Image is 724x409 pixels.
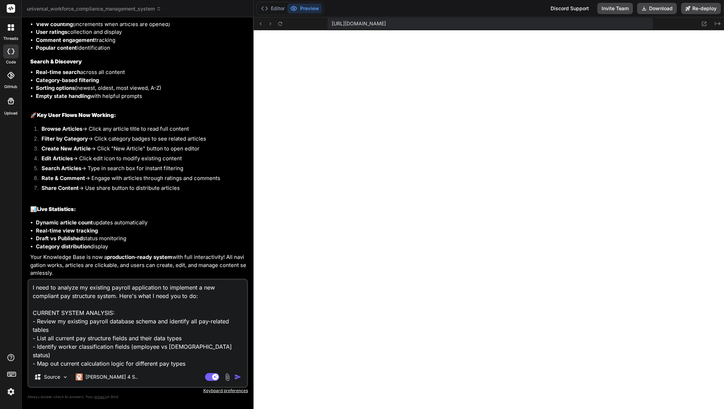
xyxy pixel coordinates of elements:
[27,5,161,12] span: universal_workforce_compliance_management_system
[62,374,68,380] img: Pick Models
[36,44,247,52] li: identification
[30,58,82,65] strong: Search & Discovery
[85,373,138,380] p: [PERSON_NAME] 4 S..
[30,205,247,213] h2: 📊
[332,20,386,27] span: [URL][DOMAIN_NAME]
[36,44,77,51] strong: Popular content
[36,92,247,100] li: with helpful prompts
[42,145,91,152] strong: Create New Article
[36,235,247,243] li: status monitoring
[234,373,241,380] img: icon
[36,84,247,92] li: (newest, oldest, most viewed, A-Z)
[36,20,247,29] li: (increments when articles are opened)
[223,373,231,381] img: attachment
[42,125,82,132] strong: Browse Articles
[42,155,73,162] strong: Edit Articles
[36,36,247,44] li: tracking
[36,21,73,27] strong: View counting
[36,219,93,226] strong: Dynamic article count
[36,28,247,36] li: collection and display
[76,373,83,380] img: Claude 4 Sonnet
[36,37,95,43] strong: Comment engagement
[94,395,107,399] span: privacy
[36,165,247,174] li: → Type in search box for instant filtering
[4,84,17,90] label: GitHub
[36,125,247,135] li: → Click any article title to read full content
[254,30,724,409] iframe: Preview
[27,393,248,400] p: Always double-check its answers. Your in Bind
[37,206,76,212] strong: Live Statistics:
[36,235,83,242] strong: Draft vs Published
[36,155,247,165] li: → Click edit icon to modify existing content
[36,93,90,99] strong: Empty state handling
[4,110,18,116] label: Upload
[30,253,247,277] p: Your Knowledge Base is now a with full interactivity! All navigation works, articles are clickabl...
[27,388,248,393] p: Keyboard preferences
[546,3,593,14] div: Discord Support
[36,69,80,75] strong: Real-time search
[30,111,247,119] h2: 🚀
[44,373,60,380] p: Source
[36,227,98,234] strong: Real-time view tracking
[5,386,17,398] img: settings
[37,112,116,118] strong: Key User Flows Now Working:
[287,4,322,13] button: Preview
[36,77,99,83] strong: Category-based filtering
[681,3,721,14] button: Re-deploy
[42,175,85,181] strong: Rate & Comment
[36,243,247,251] li: display
[6,59,16,65] label: code
[42,165,81,172] strong: Search Articles
[36,145,247,155] li: → Click "New Article" button to open editor
[107,254,172,260] strong: production-ready system
[36,68,247,76] li: across all content
[36,243,90,250] strong: Category distribution
[36,184,247,194] li: → Use share button to distribute articles
[36,29,67,35] strong: User ratings
[36,219,247,227] li: updates automatically
[36,85,75,91] strong: Sorting options
[28,280,247,367] textarea: I need to analyze my existing payroll application to implement a new compliant pay structure syst...
[36,135,247,145] li: → Click category badges to see related articles
[3,36,18,42] label: threads
[597,3,633,14] button: Invite Team
[42,185,79,191] strong: Share Content
[36,174,247,184] li: → Engage with articles through ratings and comments
[258,4,287,13] button: Editor
[637,3,677,14] button: Download
[42,135,88,142] strong: Filter by Category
